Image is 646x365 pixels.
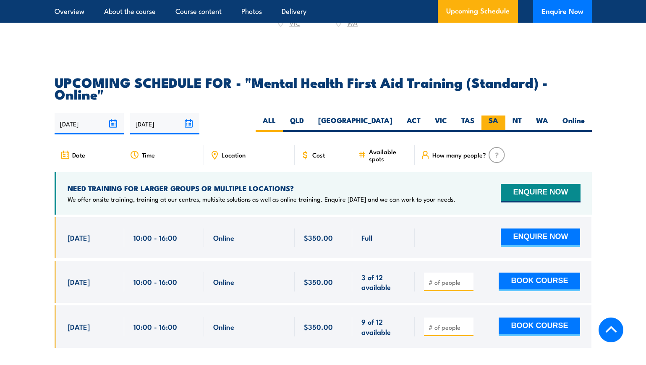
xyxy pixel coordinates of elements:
[304,277,333,286] span: $350.00
[213,322,234,331] span: Online
[432,151,486,158] span: How many people?
[304,322,333,331] span: $350.00
[311,116,400,132] label: [GEOGRAPHIC_DATA]
[130,113,199,134] input: To date
[142,151,155,158] span: Time
[555,116,592,132] label: Online
[428,116,454,132] label: VIC
[68,277,90,286] span: [DATE]
[213,277,234,286] span: Online
[361,317,405,336] span: 9 of 12 available
[529,116,555,132] label: WA
[501,228,580,247] button: ENQUIRE NOW
[72,151,85,158] span: Date
[369,148,409,162] span: Available spots
[429,278,471,286] input: # of people
[429,323,471,331] input: # of people
[400,116,428,132] label: ACT
[68,195,455,203] p: We offer onsite training, training at our centres, multisite solutions as well as online training...
[499,318,580,336] button: BOOK COURSE
[312,151,325,158] span: Cost
[133,233,177,242] span: 10:00 - 16:00
[68,184,455,193] h4: NEED TRAINING FOR LARGER GROUPS OR MULTIPLE LOCATIONS?
[133,322,177,331] span: 10:00 - 16:00
[304,233,333,242] span: $350.00
[501,184,580,202] button: ENQUIRE NOW
[256,116,283,132] label: ALL
[505,116,529,132] label: NT
[213,233,234,242] span: Online
[68,322,90,331] span: [DATE]
[133,277,177,286] span: 10:00 - 16:00
[481,116,505,132] label: SA
[55,113,124,134] input: From date
[454,116,481,132] label: TAS
[361,272,405,292] span: 3 of 12 available
[361,233,372,242] span: Full
[68,233,90,242] span: [DATE]
[283,116,311,132] label: QLD
[55,76,592,100] h2: UPCOMING SCHEDULE FOR - "Mental Health First Aid Training (Standard) - Online"
[499,273,580,291] button: BOOK COURSE
[222,151,246,158] span: Location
